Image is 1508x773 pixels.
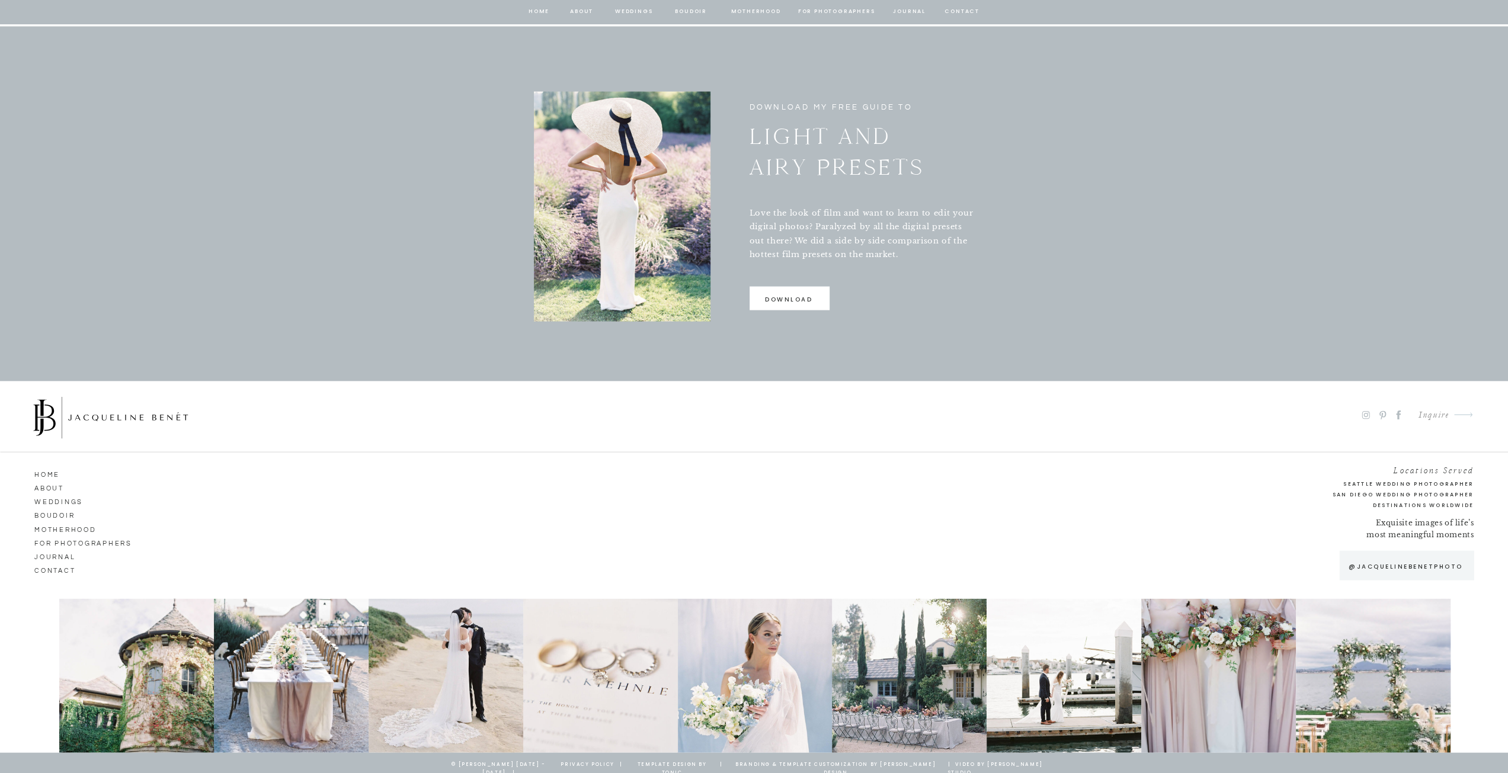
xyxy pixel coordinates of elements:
[750,206,975,262] p: Love the look of film and want to learn to edit your digital photos? Paralyzed by all the digital...
[34,537,140,547] a: for photographers
[798,7,875,17] a: for photographers
[726,761,946,771] a: branding & template customization by [PERSON_NAME] design
[750,294,828,310] a: download
[1298,479,1474,489] a: Seattle Wedding Photographer
[1343,562,1468,572] a: @jacquelinebenetphoto
[1298,501,1474,511] h2: Destinations Worldwide
[528,7,550,17] a: home
[731,7,780,17] a: Motherhood
[948,761,1048,771] a: | Video by [PERSON_NAME] Studio
[557,761,619,771] a: privacy policy
[750,102,954,118] h2: DOWNLOAD MY FREE GUIDE TO
[569,7,594,17] a: about
[34,564,102,575] a: CONTACT
[1364,517,1474,543] p: Exquisite images of life’s most meaningful moments
[34,509,102,519] a: Boudoir
[943,7,981,17] a: contact
[674,7,708,17] a: BOUDOIR
[717,761,726,771] a: |
[1298,463,1474,473] h2: Locations Served
[1276,490,1474,500] a: San Diego Wedding Photographer
[614,7,654,17] a: Weddings
[750,121,953,177] h3: LIGHT AND AIRY PRESETS
[617,761,626,771] a: |
[34,482,102,492] a: ABOUT
[1409,408,1449,424] a: Inquire
[34,550,123,561] a: journal
[34,468,102,479] a: HOME
[629,761,716,771] a: template design by tonic
[34,495,102,506] a: Weddings
[441,761,557,766] p: © [PERSON_NAME] [DATE] - [DATE] |
[891,7,928,17] a: journal
[34,523,102,534] a: Motherhood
